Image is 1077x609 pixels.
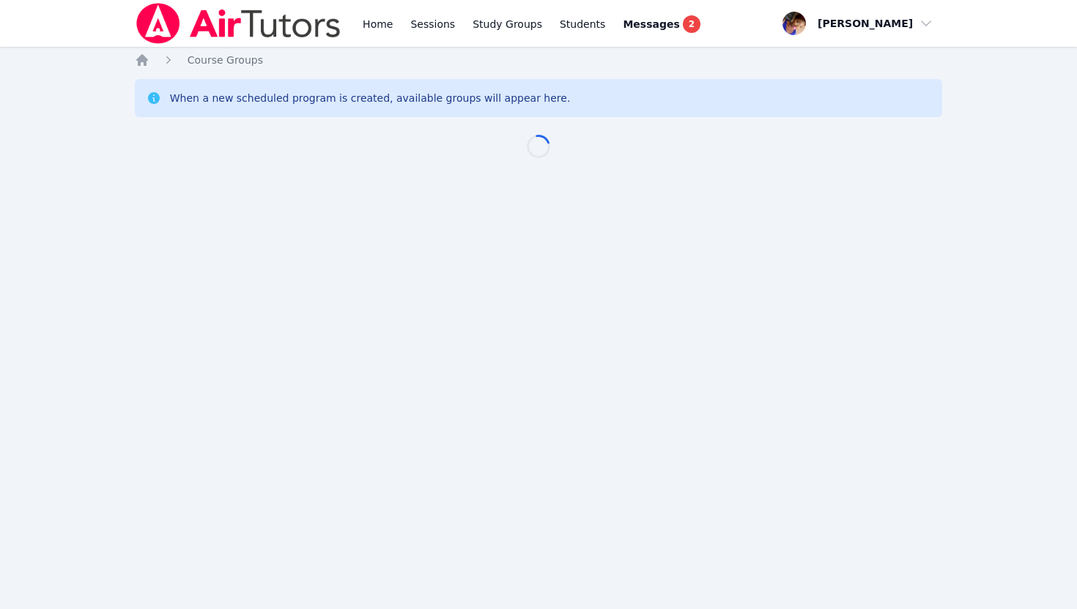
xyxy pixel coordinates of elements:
[170,91,571,105] div: When a new scheduled program is created, available groups will appear here.
[623,17,679,31] span: Messages
[135,53,943,67] nav: Breadcrumb
[188,54,263,66] span: Course Groups
[135,3,342,44] img: Air Tutors
[188,53,263,67] a: Course Groups
[683,15,700,33] span: 2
